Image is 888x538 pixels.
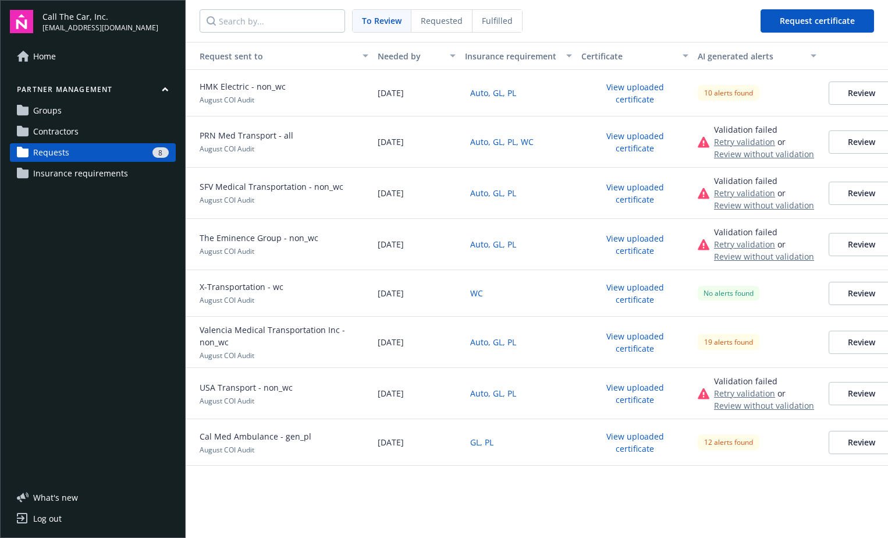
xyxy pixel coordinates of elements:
div: 10 alerts found [698,85,759,101]
button: Review without validation [714,250,814,263]
button: Review without validation [714,399,814,412]
span: Valencia Medical Transportation Inc - non_wc [200,324,368,348]
button: Partner management [10,84,176,99]
button: Auto, GL, PL [465,184,521,202]
button: View uploaded certificate [581,178,688,208]
span: [DATE] [378,136,404,148]
span: [DATE] [378,336,404,348]
button: AI generated alerts [693,42,821,70]
span: August COI Audit [200,351,254,360]
span: August COI Audit [200,195,254,205]
button: Needed by [373,42,460,70]
span: USA Transport - non_wc [200,381,293,394]
div: Validation failed [714,226,814,238]
button: Retry validation [714,387,775,399]
span: [DATE] [378,187,404,199]
div: 12 alerts found [698,434,759,450]
span: Requests [33,143,69,162]
button: Review without validation [714,199,814,211]
span: Groups [33,101,62,120]
div: AI generated alerts [698,50,804,62]
div: 19 alerts found [698,334,759,350]
button: Auto, GL, PL [465,84,521,102]
button: Retry validation [714,136,775,148]
button: Review without validation [714,148,814,160]
button: View uploaded certificate [581,78,688,108]
span: Insurance requirements [33,164,128,183]
span: Cal Med Ambulance - gen_pl [200,430,311,443]
span: PRN Med Transport - all [200,129,293,141]
div: Certificate [581,50,676,62]
button: Auto, GL, PL, WC [465,133,539,151]
span: Home [33,47,56,66]
span: August COI Audit [200,396,254,406]
button: Retry validation [714,187,775,199]
span: X-Transportation - wc [200,281,283,293]
div: or [714,136,814,160]
button: View uploaded certificate [581,229,688,260]
div: Request sent to [190,50,356,62]
span: [DATE] [378,87,404,99]
div: Log out [33,509,62,528]
button: Auto, GL, PL [465,333,521,351]
a: Requests8 [10,143,176,162]
span: HMK Electric - non_wc [200,80,286,93]
span: August COI Audit [200,144,254,154]
span: [DATE] [378,387,404,399]
span: Requested [421,15,463,27]
button: View uploaded certificate [581,378,688,409]
button: Request certificate [761,9,874,33]
button: Auto, GL, PL [465,235,521,253]
div: or [714,187,814,211]
span: Request certificate [780,15,855,26]
button: View uploaded certificate [581,427,688,458]
div: Validation failed [714,123,814,136]
button: WC [465,284,488,302]
div: Validation failed [714,175,814,187]
span: August COI Audit [200,295,254,305]
div: or [714,238,814,263]
button: Insurance requirement [460,42,577,70]
span: What ' s new [33,491,78,504]
span: Call The Car, Inc. [42,10,158,23]
span: The Eminence Group - non_wc [200,232,318,244]
button: Call The Car, Inc.[EMAIL_ADDRESS][DOMAIN_NAME] [42,10,176,33]
span: [DATE] [378,436,404,448]
a: Contractors [10,122,176,141]
span: August COI Audit [200,95,254,105]
span: [DATE] [378,238,404,250]
div: Validation failed [714,375,814,387]
div: Needed by [378,50,443,62]
span: To Review [362,15,402,27]
a: Groups [10,101,176,120]
a: Insurance requirements [10,164,176,183]
div: or [714,387,814,412]
button: Retry validation [714,238,775,250]
span: Fulfilled [482,15,513,27]
span: [DATE] [378,287,404,299]
span: [EMAIL_ADDRESS][DOMAIN_NAME] [42,23,158,33]
button: Auto, GL, PL [465,384,521,402]
button: View uploaded certificate [581,127,688,157]
span: August COI Audit [200,246,254,256]
input: Search by... [200,9,345,33]
a: Home [10,47,176,66]
div: Insurance requirement [465,50,559,62]
button: View uploaded certificate [581,327,688,358]
span: SFV Medical Transportation - non_wc [200,180,343,193]
button: What's new [10,491,97,504]
span: August COI Audit [200,445,254,455]
div: 8 [152,147,169,158]
div: No alerts found [698,286,759,300]
button: GL, PL [465,433,499,451]
img: navigator-logo.svg [10,10,33,33]
button: View uploaded certificate [581,278,688,309]
button: Certificate [577,42,693,70]
span: Contractors [33,122,79,141]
